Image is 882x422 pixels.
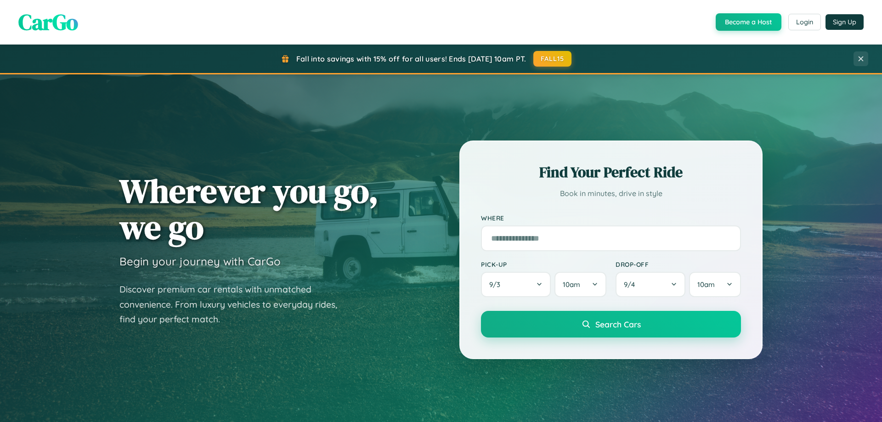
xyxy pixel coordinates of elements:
[595,319,641,329] span: Search Cars
[533,51,572,67] button: FALL15
[689,272,741,297] button: 10am
[825,14,864,30] button: Sign Up
[481,214,741,222] label: Where
[119,173,379,245] h1: Wherever you go, we go
[119,282,349,327] p: Discover premium car rentals with unmatched convenience. From luxury vehicles to everyday rides, ...
[616,260,741,268] label: Drop-off
[481,187,741,200] p: Book in minutes, drive in style
[697,280,715,289] span: 10am
[481,311,741,338] button: Search Cars
[481,162,741,182] h2: Find Your Perfect Ride
[788,14,821,30] button: Login
[18,7,78,37] span: CarGo
[624,280,639,289] span: 9 / 4
[481,260,606,268] label: Pick-up
[616,272,685,297] button: 9/4
[489,280,505,289] span: 9 / 3
[563,280,580,289] span: 10am
[716,13,781,31] button: Become a Host
[119,254,281,268] h3: Begin your journey with CarGo
[481,272,551,297] button: 9/3
[554,272,606,297] button: 10am
[296,54,526,63] span: Fall into savings with 15% off for all users! Ends [DATE] 10am PT.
